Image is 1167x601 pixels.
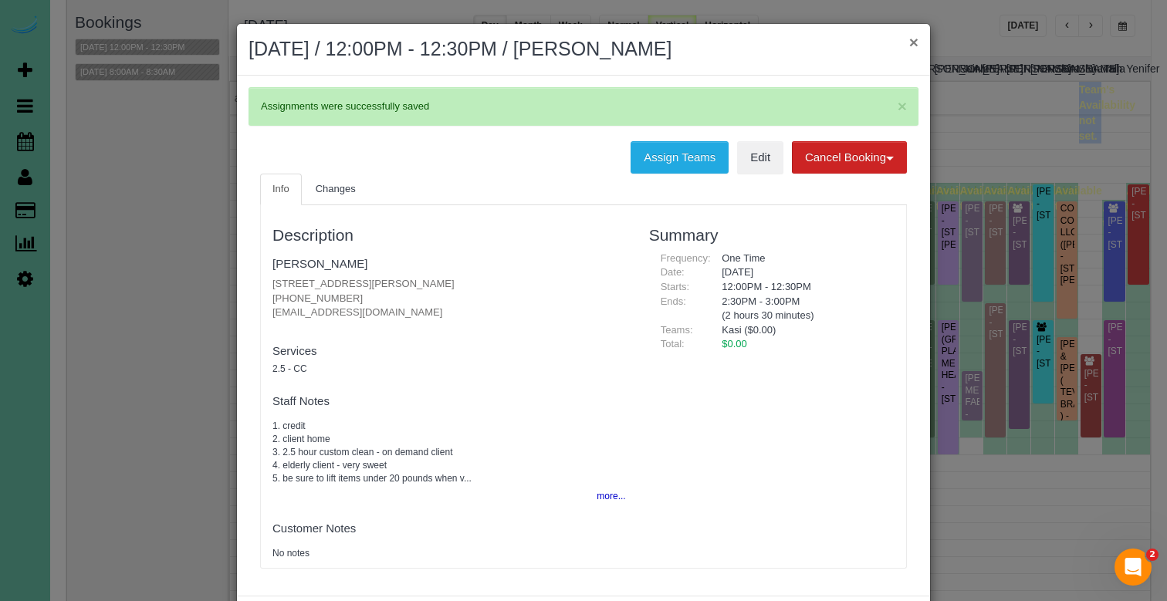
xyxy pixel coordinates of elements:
[272,364,626,374] h5: 2.5 - CC
[1115,549,1152,586] iframe: Intercom live chat
[272,226,626,244] h3: Description
[249,35,918,63] h2: [DATE] / 12:00PM - 12:30PM / [PERSON_NAME]
[272,277,626,320] p: [STREET_ADDRESS][PERSON_NAME] [PHONE_NUMBER] [EMAIL_ADDRESS][DOMAIN_NAME]
[737,141,783,174] a: Edit
[898,97,907,115] span: ×
[661,324,693,336] span: Teams:
[909,34,918,50] button: ×
[722,323,883,338] li: Kasi ($0.00)
[303,174,368,205] a: Changes
[661,266,685,278] span: Date:
[272,183,289,194] span: Info
[661,281,690,292] span: Starts:
[272,547,626,560] pre: No notes
[260,174,302,205] a: Info
[587,485,625,508] button: more...
[710,280,895,295] div: 12:00PM - 12:30PM
[631,141,729,174] button: Assign Teams
[722,338,747,349] span: $0.00
[661,338,685,349] span: Total:
[272,522,626,535] h4: Customer Notes
[272,345,626,358] h4: Services
[261,100,891,114] p: Assignments were successfully saved
[1146,549,1159,561] span: 2
[710,295,895,323] div: 2:30PM - 3:00PM (2 hours 30 minutes)
[898,98,907,114] button: Close
[272,257,367,270] a: [PERSON_NAME]
[710,265,895,280] div: [DATE]
[649,226,895,244] h3: Summary
[710,252,895,266] div: One Time
[661,252,711,264] span: Frequency:
[272,420,626,486] pre: 1. credit 2. client home 3. 2.5 hour custom clean - on demand client 4. elderly client - very swe...
[661,295,686,307] span: Ends:
[316,183,356,194] span: Changes
[792,141,907,174] button: Cancel Booking
[272,395,626,408] h4: Staff Notes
